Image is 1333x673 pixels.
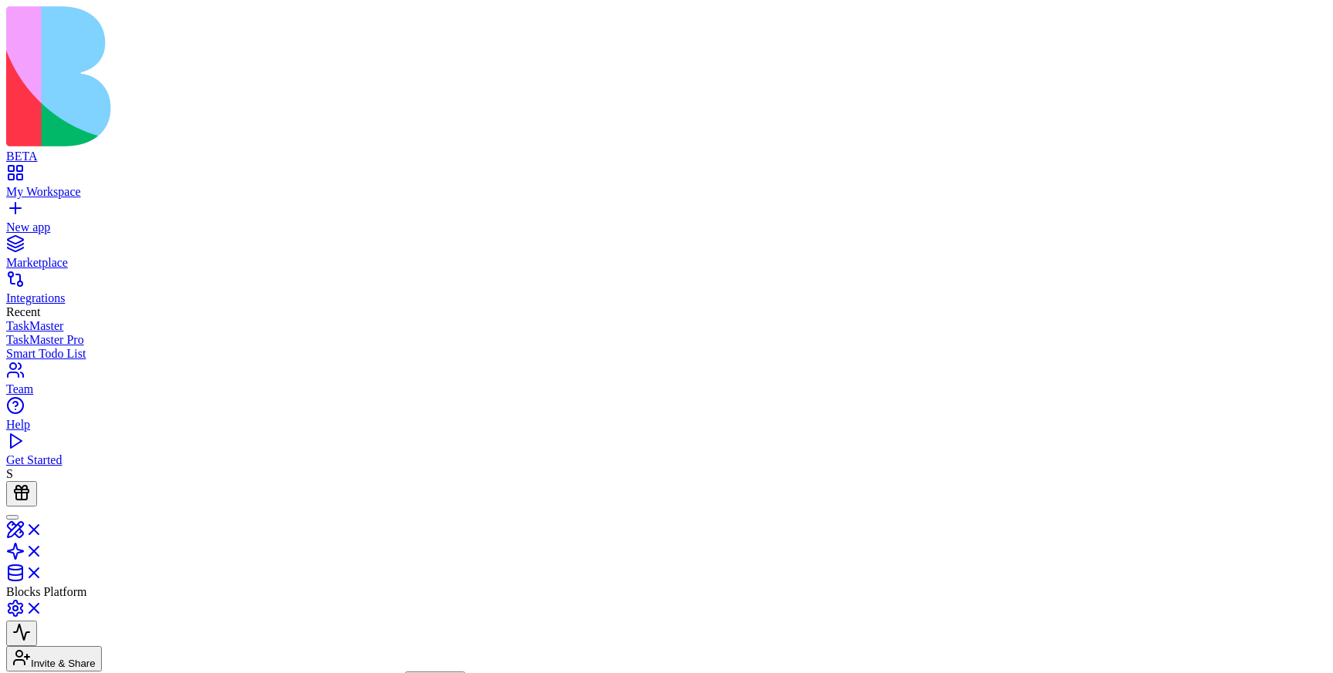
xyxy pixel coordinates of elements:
span: S [6,467,13,480]
div: Team [6,382,1327,396]
div: Marketplace [6,256,1327,270]
a: My Workspace [6,171,1327,199]
a: TaskMaster Pro [6,333,1327,347]
a: Team [6,368,1327,396]
div: New app [6,220,1327,234]
button: Invite & Share [6,646,102,671]
div: Help [6,418,1327,432]
div: Get Started [6,453,1327,467]
a: New app [6,207,1327,234]
div: My Workspace [6,185,1327,199]
a: Help [6,404,1327,432]
div: Integrations [6,291,1327,305]
div: BETA [6,150,1327,163]
span: Blocks Platform [6,585,86,598]
a: BETA [6,136,1327,163]
a: Marketplace [6,242,1327,270]
a: Smart Todo List [6,347,1327,361]
a: Get Started [6,439,1327,467]
a: TaskMaster [6,319,1327,333]
img: logo [6,6,626,146]
a: Integrations [6,278,1327,305]
span: Recent [6,305,40,318]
